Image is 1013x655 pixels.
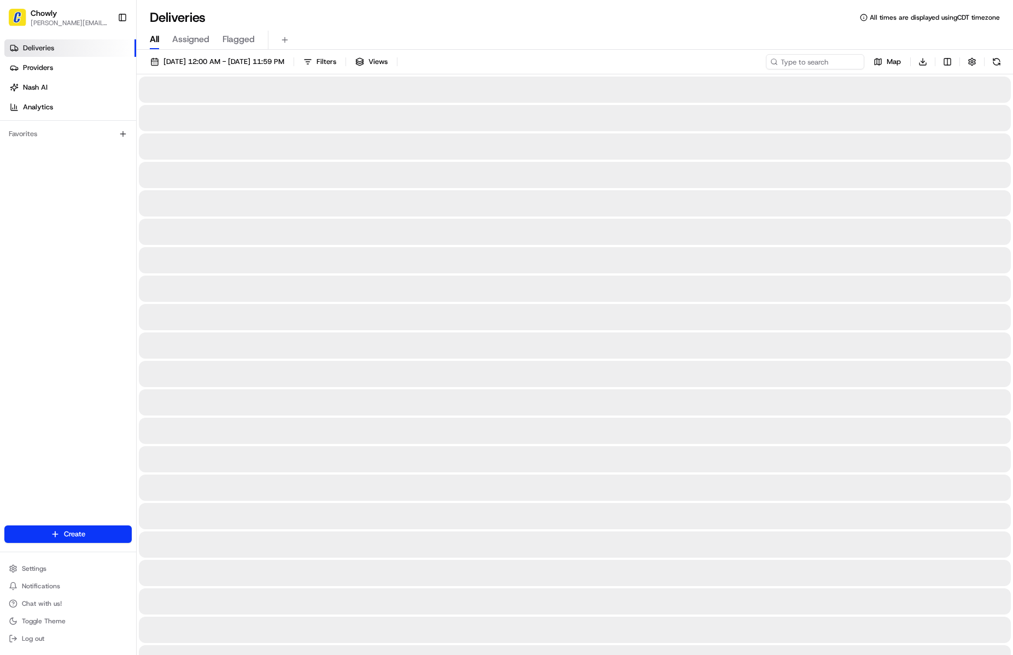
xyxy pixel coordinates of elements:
button: Settings [4,561,132,576]
button: Log out [4,631,132,646]
button: Notifications [4,578,132,594]
a: Nash AI [4,79,136,96]
span: Filters [317,57,336,67]
a: Deliveries [4,39,136,57]
span: Notifications [22,582,60,590]
button: Map [869,54,906,69]
button: Views [350,54,393,69]
span: Deliveries [23,43,54,53]
span: Map [887,57,901,67]
span: Toggle Theme [22,617,66,625]
span: Assigned [172,33,209,46]
span: Chat with us! [22,599,62,608]
button: Refresh [989,54,1004,69]
button: Chat with us! [4,596,132,611]
input: Type to search [766,54,864,69]
button: [DATE] 12:00 AM - [DATE] 11:59 PM [145,54,289,69]
span: Flagged [222,33,255,46]
button: Create [4,525,132,543]
button: Toggle Theme [4,613,132,629]
span: Analytics [23,102,53,112]
span: Providers [23,63,53,73]
span: Settings [22,564,46,573]
span: [DATE] 12:00 AM - [DATE] 11:59 PM [163,57,284,67]
span: Create [64,529,85,539]
button: ChowlyChowly[PERSON_NAME][EMAIL_ADDRESS][DOMAIN_NAME] [4,4,113,31]
span: Nash AI [23,83,48,92]
div: Favorites [4,125,132,143]
span: Views [368,57,388,67]
span: All times are displayed using CDT timezone [870,13,1000,22]
a: Analytics [4,98,136,116]
img: Chowly [9,9,26,26]
button: [PERSON_NAME][EMAIL_ADDRESS][DOMAIN_NAME] [31,19,109,27]
button: Filters [298,54,341,69]
span: Log out [22,634,44,643]
button: Chowly [31,8,57,19]
a: Providers [4,59,136,77]
h1: Deliveries [150,9,206,26]
span: All [150,33,159,46]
